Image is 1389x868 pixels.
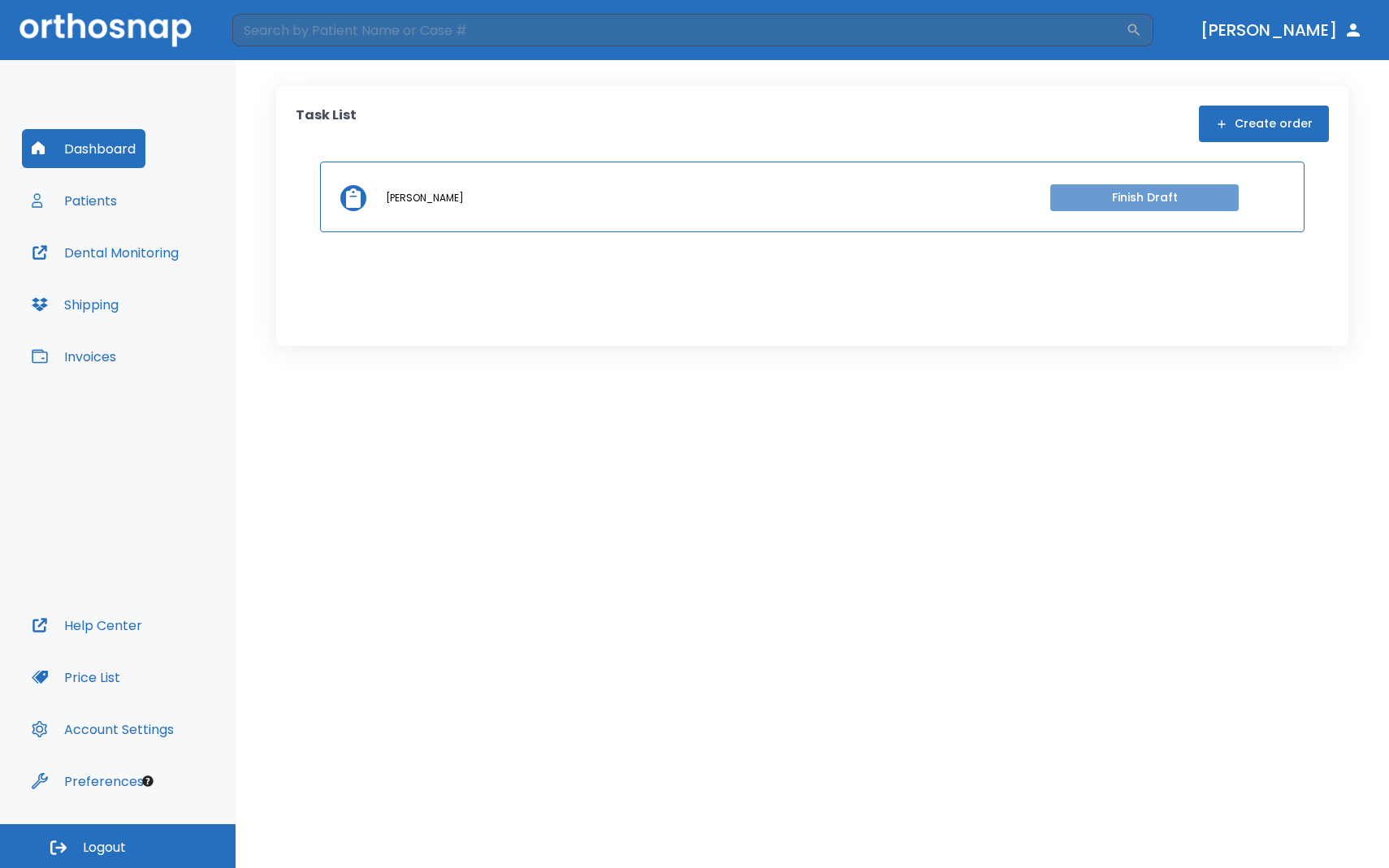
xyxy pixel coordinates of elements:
button: Patients [22,181,127,220]
button: Shipping [22,285,128,324]
p: [PERSON_NAME] [386,191,464,205]
img: Orthosnap [19,13,192,46]
button: [PERSON_NAME] [1194,15,1370,45]
div: Tooltip anchor [141,774,155,788]
button: Dental Monitoring [22,233,188,272]
input: Search by Patient Name or Case # [232,14,1126,46]
button: Dashboard [22,129,145,168]
button: Account Settings [22,710,184,749]
button: Help Center [22,606,152,645]
span: Logout [83,839,126,857]
button: Invoices [22,337,126,376]
p: Task List [296,106,357,142]
button: Finish Draft [1050,184,1239,211]
button: Price List [22,658,130,697]
button: Create order [1199,106,1329,142]
button: Preferences [22,762,154,801]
